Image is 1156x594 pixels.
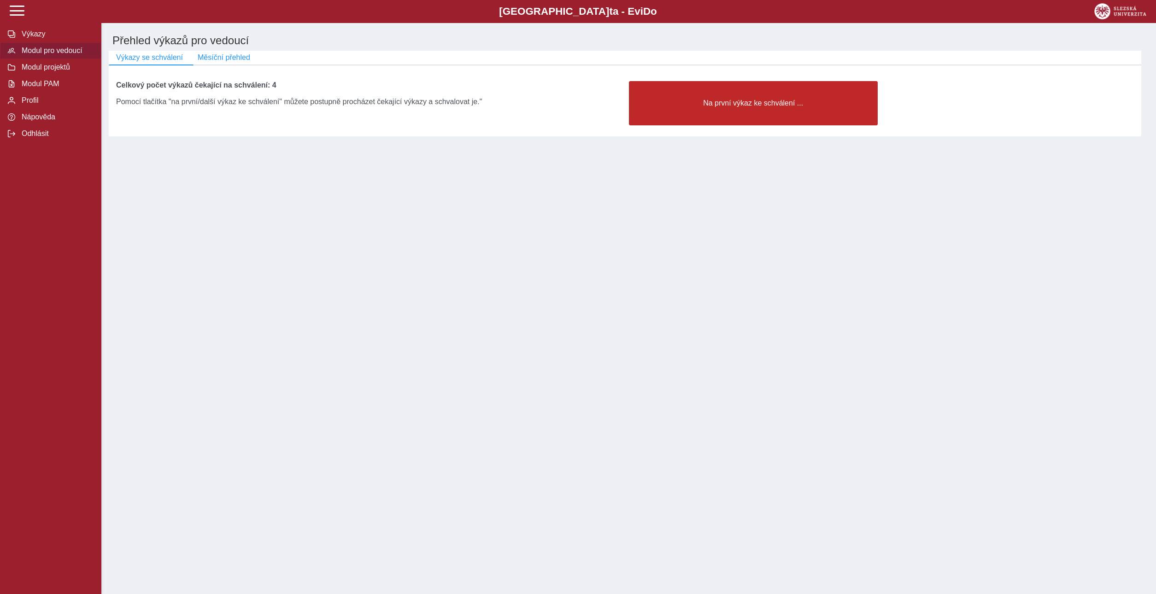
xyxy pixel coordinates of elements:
[637,99,870,107] span: Na první výkaz ke schválení ...
[116,53,183,62] span: Výkazy se schválení
[19,30,94,38] span: Výkazy
[609,6,612,17] span: t
[19,80,94,88] span: Modul PAM
[19,47,94,55] span: Modul pro vedoucí
[190,51,258,65] button: Měsíční přehled
[116,89,622,106] div: Pomocí tlačítka "na první/další výkaz ke schválení" můžete postupně procházet čekající výkazy a s...
[629,81,878,125] button: Na první výkaz ke schválení ...
[198,53,250,62] span: Měsíční přehled
[19,129,94,138] span: Odhlásit
[28,6,1128,18] b: [GEOGRAPHIC_DATA] a - Evi
[1094,3,1146,19] img: logo_web_su.png
[19,63,94,71] span: Modul projektů
[116,81,276,89] b: Celkový počet výkazů čekající na schválení: 4
[19,96,94,105] span: Profil
[109,51,190,65] button: Výkazy se schválení
[19,113,94,121] span: Nápověda
[643,6,651,17] span: D
[109,30,1149,51] h1: Přehled výkazů pro vedoucí
[651,6,657,17] span: o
